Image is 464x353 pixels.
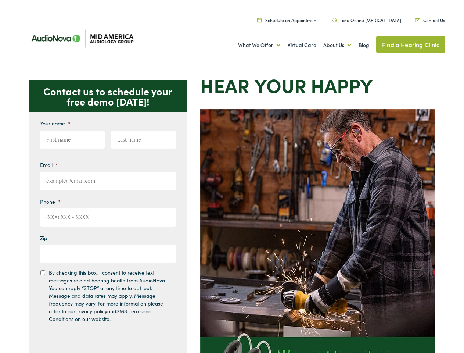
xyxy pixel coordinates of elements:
a: Find a Hearing Clinic [376,36,445,53]
img: utility icon [257,18,262,22]
a: Schedule an Appointment [257,17,318,23]
strong: Hear [200,71,249,98]
img: utility icon [415,18,420,22]
input: First name [40,131,105,149]
label: By checking this box, I consent to receive text messages related hearing health from AudioNova. Y... [49,269,169,323]
a: About Us [323,32,352,59]
a: Virtual Care [288,32,316,59]
label: Phone [40,198,61,205]
a: SMS Terms [116,307,143,315]
a: What We Offer [238,32,281,59]
label: Your name [40,120,71,126]
label: Zip [40,235,47,241]
img: utility icon [332,18,337,22]
a: Take Online [MEDICAL_DATA] [332,17,401,23]
input: (XXX) XXX - XXXX [40,208,176,227]
input: example@email.com [40,172,176,190]
strong: your Happy [254,71,373,98]
a: privacy policy [75,307,107,315]
label: Email [40,161,58,168]
a: Contact Us [415,17,445,23]
a: Blog [359,32,369,59]
p: Contact us to schedule your free demo [DATE]! [29,80,187,112]
input: Last name [111,131,176,149]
